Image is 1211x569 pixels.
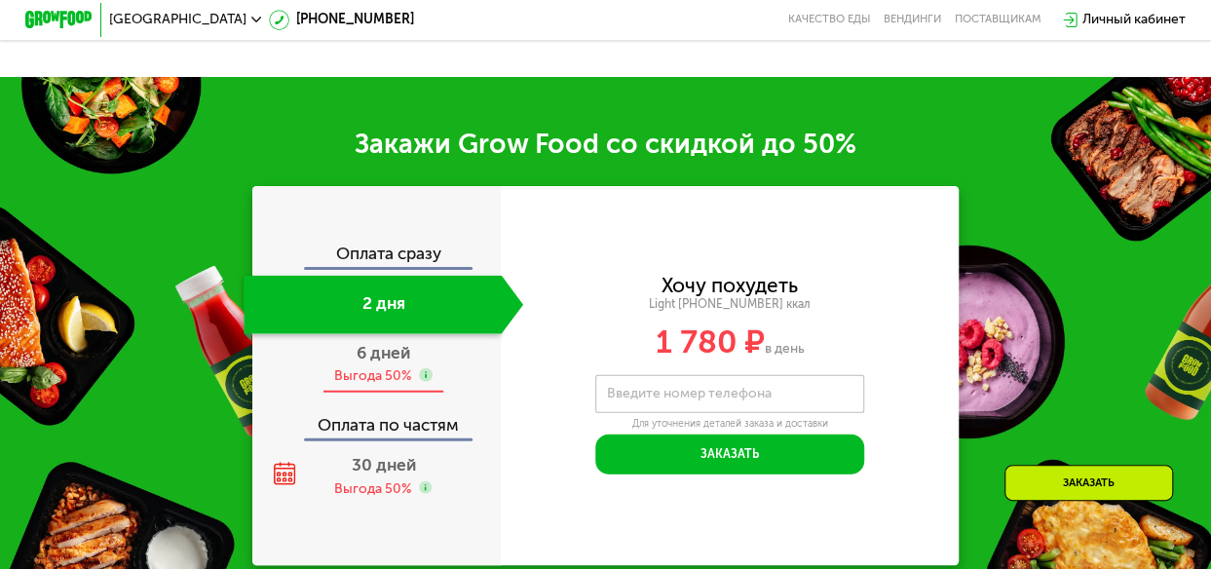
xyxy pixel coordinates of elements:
[269,10,414,30] a: [PHONE_NUMBER]
[357,343,410,362] span: 6 дней
[501,297,959,313] div: Light [PHONE_NUMBER] ккал
[1082,10,1186,30] div: Личный кабинет
[352,455,416,474] span: 30 дней
[254,399,502,438] div: Оплата по частям
[254,246,502,267] div: Оплата сразу
[334,366,412,385] div: Выгода 50%
[109,13,246,26] span: [GEOGRAPHIC_DATA]
[656,322,765,361] span: 1 780 ₽
[1004,465,1173,501] div: Заказать
[955,13,1041,26] div: поставщикам
[606,389,771,398] label: Введите номер телефона
[765,340,805,357] span: в день
[884,13,941,26] a: Вендинги
[662,277,798,295] div: Хочу похудеть
[595,435,864,474] button: Заказать
[595,417,864,430] div: Для уточнения деталей заказа и доставки
[334,479,412,498] div: Выгода 50%
[788,13,870,26] a: Качество еды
